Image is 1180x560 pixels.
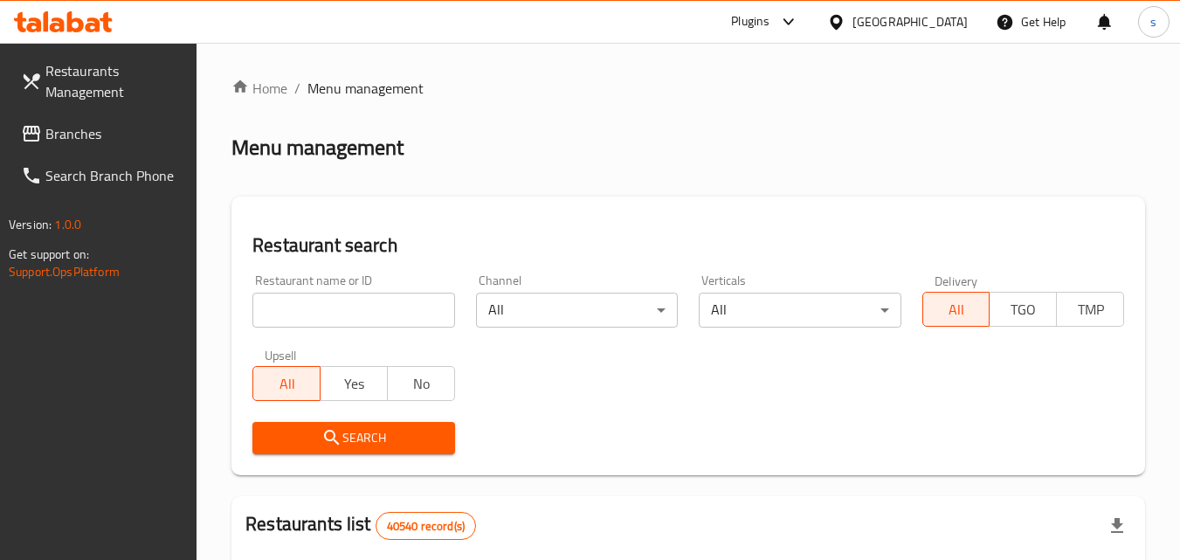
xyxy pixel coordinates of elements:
div: Plugins [731,11,769,32]
span: 1.0.0 [54,213,81,236]
button: All [252,366,321,401]
a: Search Branch Phone [7,155,197,197]
nav: breadcrumb [231,78,1145,99]
a: Support.OpsPlatform [9,260,120,283]
span: Branches [45,123,183,144]
h2: Menu management [231,134,404,162]
div: All [476,293,678,328]
button: All [922,292,990,327]
h2: Restaurant search [252,232,1124,259]
span: Yes [328,371,381,397]
span: Get support on: [9,243,89,266]
button: Search [252,422,454,454]
span: Version: [9,213,52,236]
span: 40540 record(s) [376,518,475,535]
button: TMP [1056,292,1124,327]
span: Search Branch Phone [45,165,183,186]
span: All [260,371,314,397]
a: Home [231,78,287,99]
button: No [387,366,455,401]
label: Upsell [265,349,297,361]
li: / [294,78,300,99]
h2: Restaurants list [245,511,476,540]
a: Restaurants Management [7,50,197,113]
div: All [699,293,901,328]
label: Delivery [935,274,978,287]
a: Branches [7,113,197,155]
div: Export file [1096,505,1138,547]
button: Yes [320,366,388,401]
span: Restaurants Management [45,60,183,102]
div: Total records count [376,512,476,540]
span: Menu management [307,78,424,99]
span: Search [266,427,440,449]
span: No [395,371,448,397]
span: s [1150,12,1156,31]
span: TGO [997,297,1050,322]
div: [GEOGRAPHIC_DATA] [852,12,968,31]
span: All [930,297,983,322]
span: TMP [1064,297,1117,322]
input: Search for restaurant name or ID.. [252,293,454,328]
button: TGO [989,292,1057,327]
